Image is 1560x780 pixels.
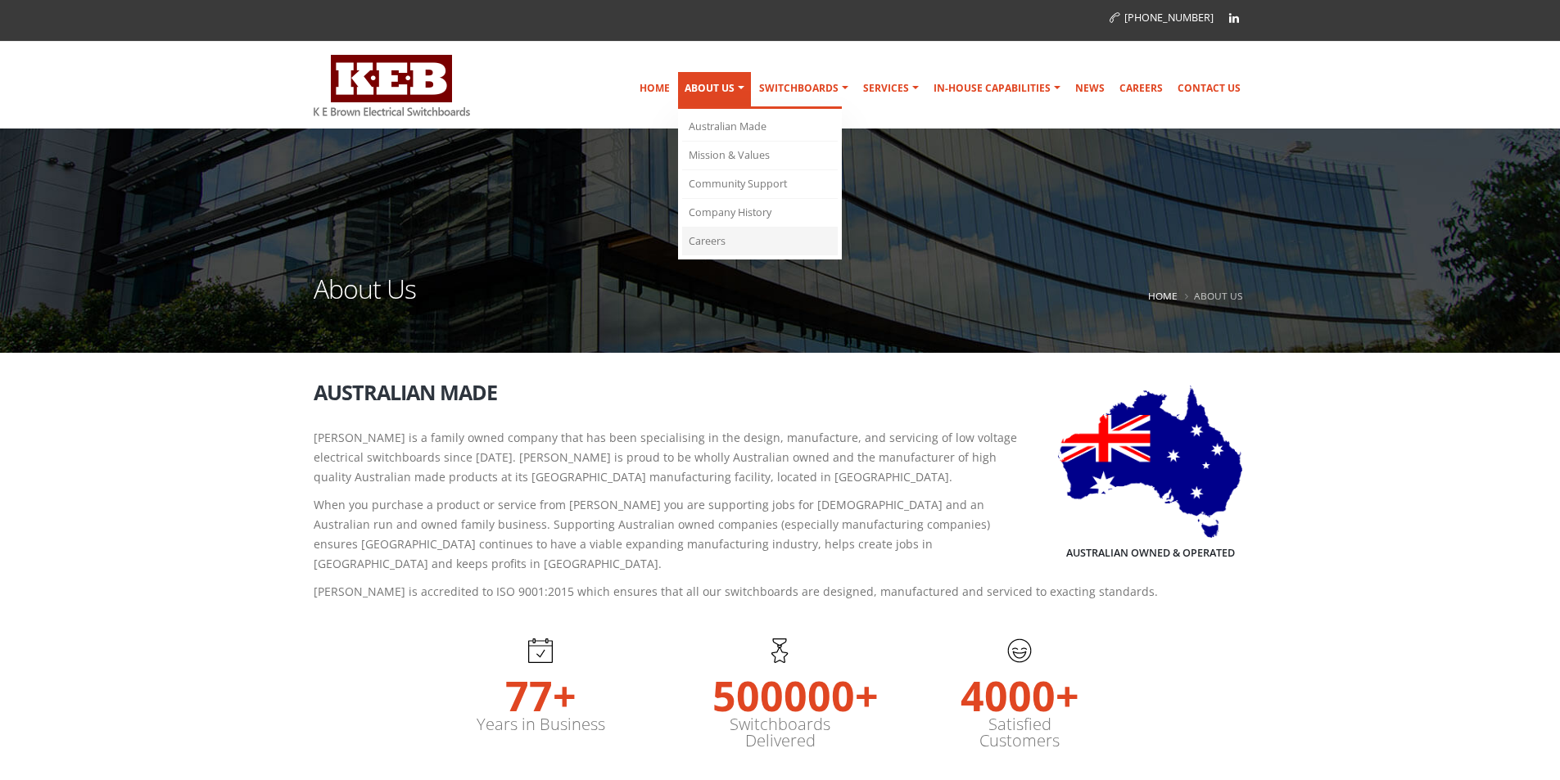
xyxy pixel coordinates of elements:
p: When you purchase a product or service from [PERSON_NAME] you are supporting jobs for [DEMOGRAPHI... [314,495,1247,574]
a: Careers [682,228,838,255]
a: In-house Capabilities [927,72,1067,105]
label: Satisfied Customers [952,716,1087,749]
a: Mission & Values [682,142,838,170]
a: Home [633,72,676,105]
label: Switchboards Delivered [712,716,848,749]
strong: 4000+ [952,663,1087,716]
label: Years in Business [473,716,608,733]
a: Company History [682,199,838,228]
p: [PERSON_NAME] is a family owned company that has been specialising in the design, manufacture, an... [314,428,1247,487]
a: Linkedin [1222,6,1246,30]
h5: Australian Owned & Operated [1066,546,1235,561]
a: About Us [678,72,751,109]
h2: Australian Made [314,381,1247,404]
a: Careers [1113,72,1169,105]
p: [PERSON_NAME] is accredited to ISO 9001:2015 which ensures that all our switchboards are designed... [314,582,1247,602]
img: K E Brown Electrical Switchboards [314,55,470,116]
a: Australian Made [682,113,838,142]
a: Switchboards [753,72,855,105]
a: Home [1148,289,1178,302]
a: Contact Us [1171,72,1247,105]
a: [PHONE_NUMBER] [1110,11,1214,25]
h1: About Us [314,276,416,322]
strong: 77+ [473,663,608,716]
a: Services [857,72,925,105]
strong: 500000+ [712,663,848,716]
li: About Us [1181,286,1243,306]
a: Community Support [682,170,838,199]
a: News [1069,72,1111,105]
